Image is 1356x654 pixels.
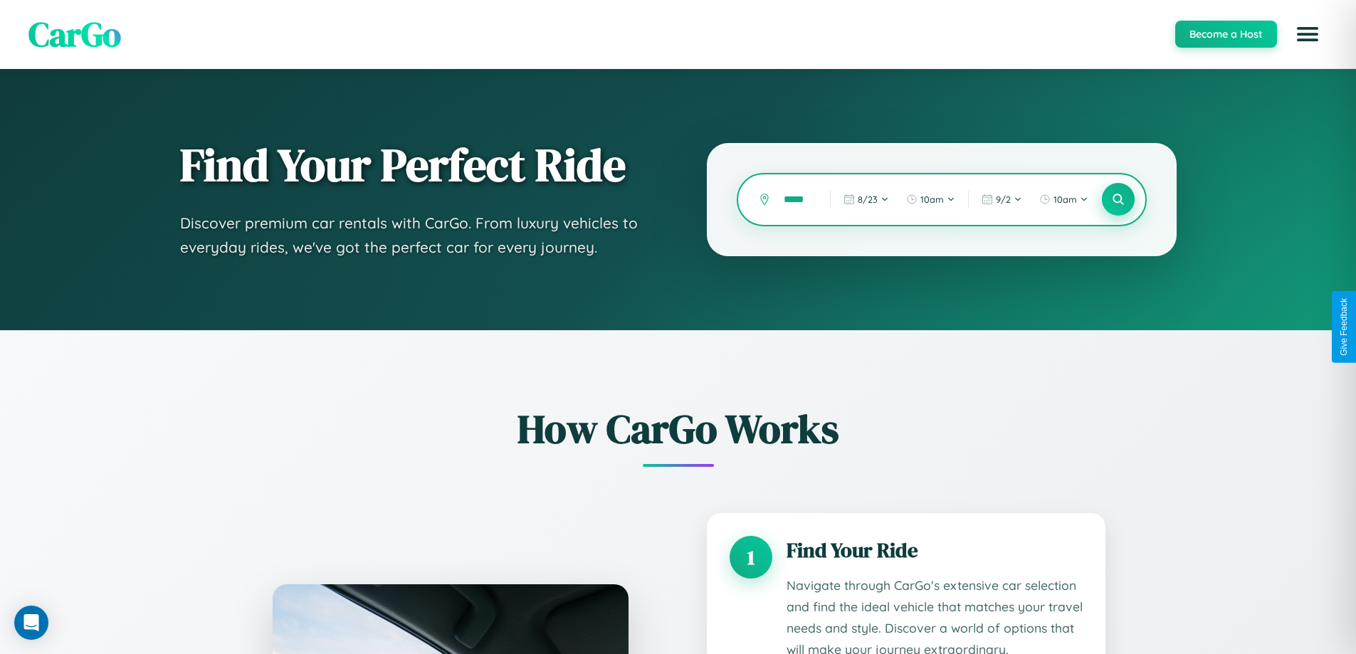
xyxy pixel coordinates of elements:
h1: Find Your Perfect Ride [180,140,650,190]
h2: How CarGo Works [251,401,1105,456]
button: Open menu [1288,14,1328,54]
div: Open Intercom Messenger [14,606,48,640]
span: 8 / 23 [858,194,878,205]
p: Discover premium car rentals with CarGo. From luxury vehicles to everyday rides, we've got the pe... [180,211,650,259]
button: 10am [899,188,962,211]
div: 1 [730,536,772,579]
span: CarGo [28,11,121,58]
button: Become a Host [1175,21,1277,48]
h3: Find Your Ride [787,536,1083,564]
button: 9/2 [974,188,1029,211]
span: 10am [1053,194,1077,205]
button: 8/23 [836,188,896,211]
span: 10am [920,194,944,205]
button: 10am [1032,188,1095,211]
span: 9 / 2 [996,194,1011,205]
div: Give Feedback [1339,298,1349,356]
